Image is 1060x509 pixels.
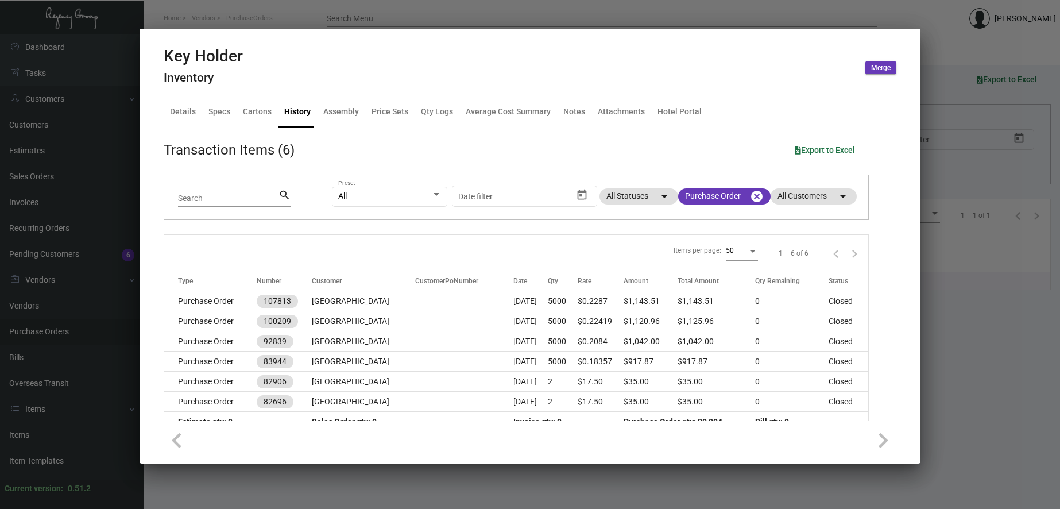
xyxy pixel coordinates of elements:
[513,276,548,286] div: Date
[257,295,298,308] mat-chip: 107813
[599,188,678,205] mat-chip: All Statuses
[513,417,562,426] span: Invoice qty: 0
[513,331,548,352] td: [DATE]
[845,244,864,263] button: Next page
[257,375,293,388] mat-chip: 82906
[578,331,624,352] td: $0.2084
[312,331,415,352] td: [GEOGRAPHIC_DATA]
[624,331,678,352] td: $1,042.00
[726,246,758,255] mat-select: Items per page:
[624,352,678,372] td: $917.87
[578,352,624,372] td: $0.18357
[829,372,868,392] td: Closed
[415,276,513,286] div: CustomerPoNumber
[836,190,850,203] mat-icon: arrow_drop_down
[513,291,548,311] td: [DATE]
[164,311,257,331] td: Purchase Order
[421,106,453,118] div: Qty Logs
[548,276,578,286] div: Qty
[578,372,624,392] td: $17.50
[795,145,855,155] span: Export to Excel
[771,188,857,205] mat-chip: All Customers
[657,106,702,118] div: Hotel Portal
[624,311,678,331] td: $1,120.96
[678,188,771,205] mat-chip: Purchase Order
[829,276,868,286] div: Status
[164,392,257,412] td: Purchase Order
[755,276,800,286] div: Qty Remaining
[578,276,591,286] div: Rate
[257,276,281,286] div: Number
[548,352,578,372] td: 5000
[829,291,868,311] td: Closed
[678,331,755,352] td: $1,042.00
[750,190,764,203] mat-icon: cancel
[164,140,295,160] div: Transaction Items (6)
[312,392,415,412] td: [GEOGRAPHIC_DATA]
[513,392,548,412] td: [DATE]
[257,335,293,348] mat-chip: 92839
[678,276,755,286] div: Total Amount
[624,417,722,426] span: Purchase Order qty: 20,004
[678,311,755,331] td: $1,125.96
[624,372,678,392] td: $35.00
[178,417,233,426] span: Estimate qty: 0
[779,248,808,259] div: 1 – 6 of 6
[257,276,312,286] div: Number
[755,291,829,311] td: 0
[578,291,624,311] td: $0.2287
[278,188,291,202] mat-icon: search
[164,372,257,392] td: Purchase Order
[829,331,868,352] td: Closed
[786,140,864,160] button: Export to Excel
[678,291,755,311] td: $1,143.51
[829,352,868,372] td: Closed
[164,71,243,85] h4: Inventory
[578,392,624,412] td: $17.50
[563,106,585,118] div: Notes
[657,190,671,203] mat-icon: arrow_drop_down
[178,276,257,286] div: Type
[624,392,678,412] td: $35.00
[513,276,527,286] div: Date
[678,372,755,392] td: $35.00
[726,246,734,254] span: 50
[312,311,415,331] td: [GEOGRAPHIC_DATA]
[548,372,578,392] td: 2
[624,276,648,286] div: Amount
[513,372,548,392] td: [DATE]
[257,395,293,408] mat-chip: 82696
[755,372,829,392] td: 0
[678,352,755,372] td: $917.87
[755,331,829,352] td: 0
[458,192,494,201] input: Start date
[871,63,891,73] span: Merge
[678,392,755,412] td: $35.00
[829,392,868,412] td: Closed
[573,186,591,204] button: Open calendar
[312,417,377,426] span: Sales Order qty: 0
[578,311,624,331] td: $0.22419
[548,291,578,311] td: 5000
[548,331,578,352] td: 5000
[829,276,848,286] div: Status
[624,291,678,311] td: $1,143.51
[164,352,257,372] td: Purchase Order
[548,276,558,286] div: Qty
[164,331,257,352] td: Purchase Order
[755,392,829,412] td: 0
[755,311,829,331] td: 0
[548,392,578,412] td: 2
[624,276,678,286] div: Amount
[284,106,311,118] div: History
[678,276,719,286] div: Total Amount
[312,372,415,392] td: [GEOGRAPHIC_DATA]
[827,244,845,263] button: Previous page
[312,291,415,311] td: [GEOGRAPHIC_DATA]
[323,106,359,118] div: Assembly
[170,106,196,118] div: Details
[865,61,896,74] button: Merge
[312,276,342,286] div: Customer
[829,311,868,331] td: Closed
[755,417,789,426] span: Bill qty: 0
